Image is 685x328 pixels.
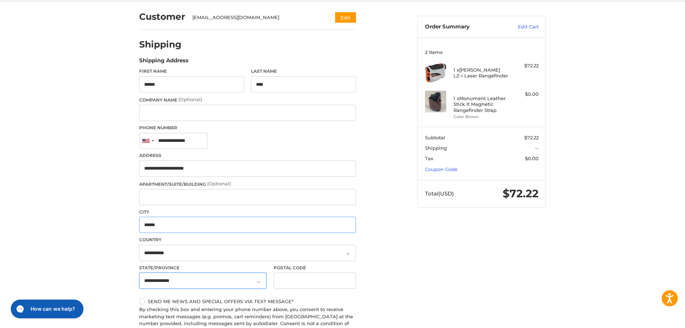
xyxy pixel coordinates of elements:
[425,23,502,31] h3: Order Summary
[178,96,202,102] small: (Optional)
[139,209,356,215] label: City
[139,39,182,50] h2: Shipping
[510,62,539,69] div: $72.22
[425,190,454,197] span: Total (USD)
[207,181,231,187] small: (Optional)
[139,57,188,68] legend: Shipping Address
[535,145,539,151] span: --
[525,156,539,161] span: $0.00
[139,298,356,304] label: Send me news and special offers via text message*
[453,95,508,113] h4: 1 x Monument Leather Stick It Magnetic Rangefinder Strap
[425,145,447,151] span: Shipping
[139,96,356,103] label: Company Name
[251,68,356,75] label: Last Name
[524,135,539,140] span: $72.22
[140,133,156,149] div: United States: +1
[502,23,539,31] a: Edit Cart
[139,180,356,188] label: Apartment/Suite/Building
[425,49,539,55] h3: 2 Items
[139,152,356,159] label: Address
[425,135,445,140] span: Subtotal
[139,237,356,243] label: Country
[139,265,266,271] label: State/Province
[510,91,539,98] div: $0.00
[425,156,433,161] span: Tax
[335,12,356,23] button: Edit
[503,187,539,200] span: $72.22
[453,67,508,79] h4: 1 x [PERSON_NAME] LZ-i Laser Rangefinder
[192,14,321,21] div: [EMAIL_ADDRESS][DOMAIN_NAME]
[453,114,508,120] li: Color Brown
[274,265,356,271] label: Postal Code
[139,11,185,22] h2: Customer
[425,166,457,172] a: Coupon Code
[139,125,356,131] label: Phone Number
[7,297,86,321] iframe: Gorgias live chat messenger
[139,68,244,75] label: First Name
